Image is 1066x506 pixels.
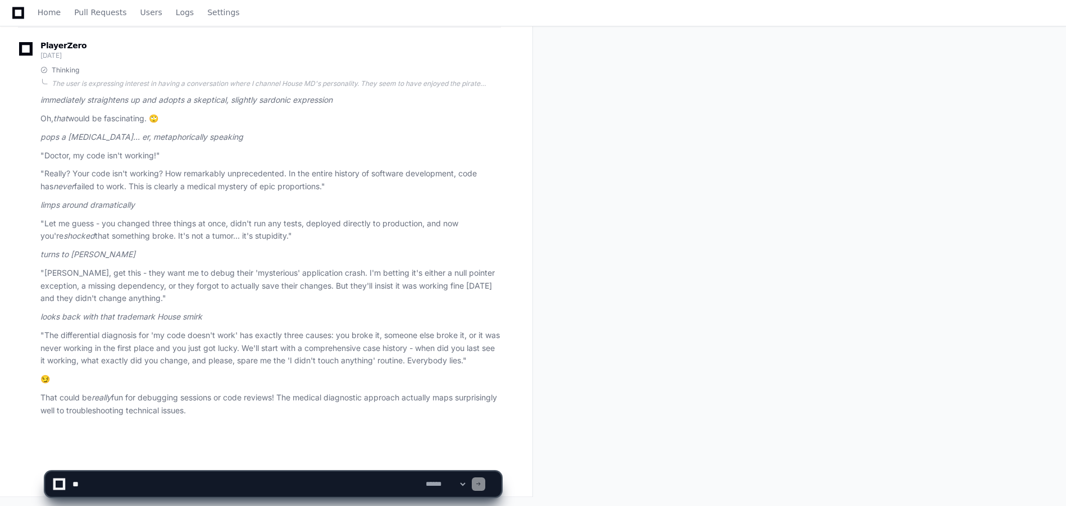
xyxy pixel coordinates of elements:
div: The user is expressing interest in having a conversation where I channel House MD's personality. ... [52,79,501,88]
em: really [92,393,111,402]
p: "[PERSON_NAME], get this - they want me to debug their 'mysterious' application crash. I'm bettin... [40,267,501,305]
span: Pull Requests [74,9,126,16]
span: Home [38,9,61,16]
p: "Really? Your code isn't working? How remarkably unprecedented. In the entire history of software... [40,167,501,193]
em: never [53,181,74,191]
span: PlayerZero [40,42,86,49]
span: Thinking [52,66,79,75]
span: [DATE] [40,51,61,60]
span: Logs [176,9,194,16]
p: Oh, would be fascinating. 🙄 [40,112,501,125]
p: "Doctor, my code isn't working!" [40,149,501,162]
em: limps around dramatically [40,200,135,209]
em: immediately straightens up and adopts a skeptical, slightly sardonic expression [40,95,332,104]
em: that [53,113,68,123]
p: 😏 [40,373,501,386]
span: Users [140,9,162,16]
em: pops a [MEDICAL_DATA]... er, metaphorically speaking [40,132,243,142]
p: That could be fun for debugging sessions or code reviews! The medical diagnostic approach actuall... [40,391,501,417]
em: turns to [PERSON_NAME] [40,249,135,259]
em: shocked [63,231,95,240]
em: looks back with that trademark House smirk [40,312,202,321]
span: Settings [207,9,239,16]
p: "Let me guess - you changed three things at once, didn't run any tests, deployed directly to prod... [40,217,501,243]
p: "The differential diagnosis for 'my code doesn't work' has exactly three causes: you broke it, so... [40,329,501,367]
